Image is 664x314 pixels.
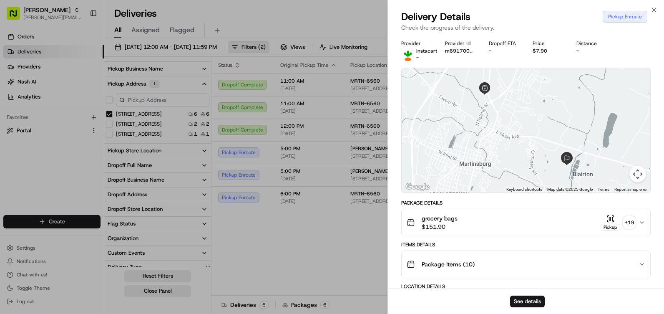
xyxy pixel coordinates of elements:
[601,224,620,231] div: Pickup
[547,187,593,192] span: Map data ©2025 Google
[79,121,134,129] span: API Documentation
[416,54,419,61] span: -
[28,88,106,95] div: We're available if you need us!
[422,260,475,268] span: Package Items ( 10 )
[401,48,415,61] img: profile_instacart_ahold_partner.png
[422,223,458,231] span: $151.90
[629,166,646,182] button: Map camera controls
[445,48,475,54] button: m691700908
[614,187,648,192] a: Report a map error
[59,141,101,148] a: Powered byPylon
[404,182,431,192] a: Open this area in Google Maps (opens a new window)
[8,8,25,25] img: Nash
[533,40,563,47] div: Price
[83,142,101,148] span: Pylon
[67,118,137,133] a: 💻API Documentation
[5,118,67,133] a: 📗Knowledge Base
[17,121,64,129] span: Knowledge Base
[489,40,519,47] div: Dropoff ETA
[404,182,431,192] img: Google
[401,40,432,47] div: Provider
[601,215,620,231] button: Pickup
[8,80,23,95] img: 1736555255976-a54dd68f-1ca7-489b-9aae-adbdc363a1c4
[401,200,651,206] div: Package Details
[576,40,607,47] div: Distance
[598,187,609,192] a: Terms
[624,217,635,228] div: + 19
[22,54,138,63] input: Clear
[401,241,651,248] div: Items Details
[489,48,519,54] div: -
[8,33,152,47] p: Welcome 👋
[576,48,607,54] div: -
[142,82,152,92] button: Start new chat
[8,122,15,129] div: 📗
[445,40,475,47] div: Provider Id
[401,283,651,290] div: Location Details
[70,122,77,129] div: 💻
[506,187,542,192] button: Keyboard shortcuts
[401,23,651,32] p: Check the progress of the delivery.
[28,80,137,88] div: Start new chat
[416,48,437,54] span: Instacart
[533,48,563,54] div: $7.90
[402,251,650,278] button: Package Items (10)
[401,10,470,23] span: Delivery Details
[422,214,458,223] span: grocery bags
[510,296,545,307] button: See details
[402,209,650,236] button: grocery bags$151.90Pickup+19
[601,215,635,231] button: Pickup+19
